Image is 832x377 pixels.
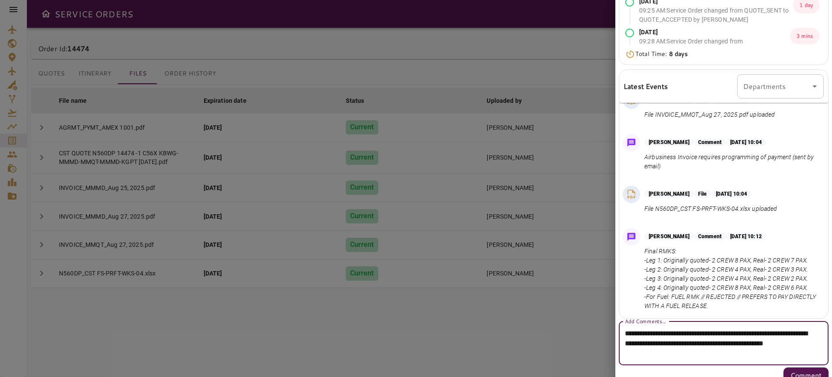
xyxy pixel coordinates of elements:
[644,233,694,240] p: [PERSON_NAME]
[726,233,766,240] p: [DATE] 10:12
[639,37,790,64] p: 09:28 AM : Service Order changed from QUOTE_ACCEPTED to AWAITING_ASSIGNMENT by [PERSON_NAME]
[644,110,775,119] p: File INVOICE_MMQT_Aug 27, 2025.pdf uploaded
[644,190,694,198] p: [PERSON_NAME]
[694,190,712,198] p: File
[669,49,688,58] b: 8 days
[644,153,820,171] p: Airbusiness Invoice requires programming of payment (sent by email)
[726,138,766,146] p: [DATE] 10:04
[644,247,820,311] p: Final RMKS: -Leg 1: Originally quoted- 2 CREW 8 PAX, Real- 2 CREW 7 PAX. -Leg 2: Originally quote...
[644,138,694,146] p: [PERSON_NAME]
[639,6,793,24] p: 09:25 AM : Service Order changed from QUOTE_SENT to QUOTE_ACCEPTED by [PERSON_NAME]
[625,188,638,201] img: PDF File
[625,50,635,59] img: Timer Icon
[712,190,752,198] p: [DATE] 10:04
[694,233,726,240] p: Comment
[625,317,666,325] label: Add Comments...
[809,80,821,92] button: Open
[635,49,688,59] p: Total Time:
[790,28,819,44] p: 3 mins
[639,28,790,37] p: [DATE]
[694,138,726,146] p: Comment
[625,137,637,149] img: Message Icon
[644,204,777,213] p: File N560DP_CST FS-PRFT-WKS-04.xlsx uploaded
[625,231,637,243] img: Message Icon
[624,81,668,92] h6: Latest Events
